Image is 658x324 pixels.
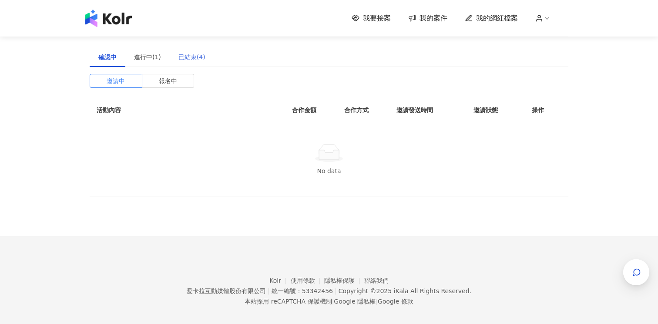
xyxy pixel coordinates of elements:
[337,98,389,122] th: 合作方式
[107,74,125,87] span: 邀請中
[134,52,161,62] div: 進行中(1)
[187,287,266,294] div: 愛卡拉互動媒體股份有限公司
[465,13,518,23] a: 我的網紅檔案
[332,298,334,305] span: |
[100,166,558,176] div: No data
[324,277,364,284] a: 隱私權保護
[159,74,177,87] span: 報名中
[335,287,337,294] span: |
[476,13,518,23] span: 我的網紅檔案
[90,98,264,122] th: 活動內容
[178,52,205,62] div: 已結束(4)
[268,287,270,294] span: |
[408,13,447,23] a: 我的案件
[394,287,409,294] a: iKala
[389,98,467,122] th: 邀請發送時間
[364,277,389,284] a: 聯絡我們
[352,13,391,23] a: 我要接案
[334,298,376,305] a: Google 隱私權
[467,98,525,122] th: 邀請狀態
[420,13,447,23] span: 我的案件
[363,13,391,23] span: 我要接案
[291,277,325,284] a: 使用條款
[376,298,378,305] span: |
[269,277,290,284] a: Kolr
[525,98,568,122] th: 操作
[272,287,333,294] div: 統一編號：53342456
[245,296,413,307] span: 本站採用 reCAPTCHA 保護機制
[85,10,132,27] img: logo
[98,52,117,62] div: 確認中
[285,98,337,122] th: 合作金額
[339,287,471,294] div: Copyright © 2025 All Rights Reserved.
[378,298,413,305] a: Google 條款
